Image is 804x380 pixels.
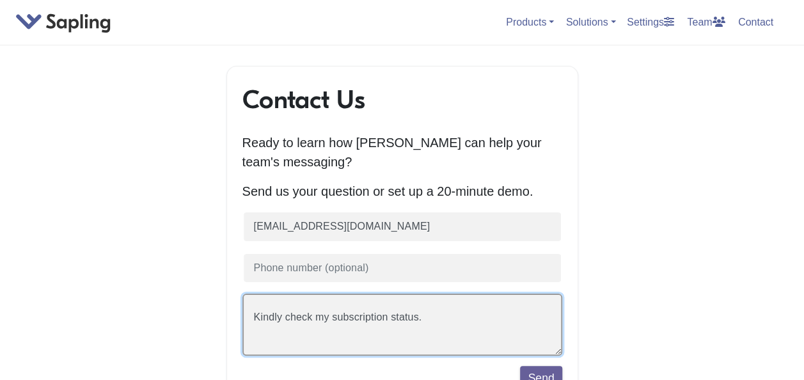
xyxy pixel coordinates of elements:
p: Ready to learn how [PERSON_NAME] can help your team's messaging? [242,133,562,171]
input: Phone number (optional) [242,253,562,284]
a: Contact [733,12,778,33]
h1: Contact Us [242,84,562,115]
a: Solutions [566,17,616,28]
a: Team [682,12,730,33]
a: Products [506,17,554,28]
p: Send us your question or set up a 20-minute demo. [242,182,562,201]
a: Settings [622,12,679,33]
input: Business email (required) [242,211,562,242]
